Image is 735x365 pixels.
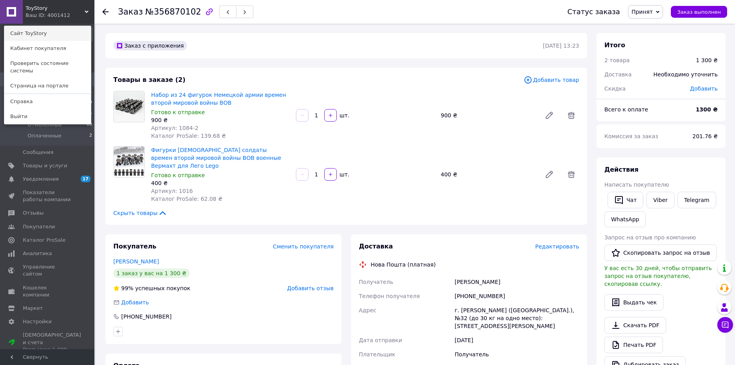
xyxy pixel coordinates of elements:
[23,250,52,257] span: Аналитика
[23,223,55,230] span: Покупатели
[113,243,156,250] span: Покупатель
[89,132,92,139] span: 2
[690,85,718,92] span: Добавить
[604,85,626,92] span: Скидка
[151,133,226,139] span: Каталог ProSale: 139.68 ₴
[113,76,185,83] span: Товары в заказе (2)
[604,41,625,49] span: Итого
[4,26,91,41] a: Сайт ToyStory
[4,41,91,56] a: Кабинет покупателя
[524,76,579,84] span: Добавить товар
[114,146,144,177] img: Фигурки немецкие солдаты времен второй мировой войны ВОВ военные Вермахт для Лего Lego
[359,243,393,250] span: Доставка
[604,106,648,113] span: Всего к оплате
[541,167,557,182] a: Редактировать
[359,337,402,343] span: Дата отправки
[604,337,663,353] a: Печать PDF
[4,78,91,93] a: Страница на портале
[671,6,727,18] button: Заказ выполнен
[151,92,286,106] a: Набор из 24 фигурок Немецкой армии времен второй мировой войны ВОВ
[359,307,376,313] span: Адрес
[453,275,581,289] div: [PERSON_NAME]
[453,289,581,303] div: [PHONE_NUMBER]
[28,132,61,139] span: Оплаченные
[102,8,109,16] div: Вернуться назад
[369,261,438,269] div: Нова Пошта (платная)
[23,209,44,217] span: Отзывы
[121,299,149,306] span: Добавить
[151,109,205,115] span: Готово к отправке
[81,176,90,182] span: 17
[535,243,579,250] span: Редактировать
[23,176,59,183] span: Уведомления
[338,111,350,119] div: шт.
[118,7,143,17] span: Заказ
[453,303,581,333] div: г. [PERSON_NAME] ([GEOGRAPHIC_DATA].), №32 (до 30 кг на одно место): [STREET_ADDRESS][PERSON_NAME]
[113,284,190,292] div: успешных покупок
[677,9,721,15] span: Заказ выполнен
[23,162,67,169] span: Товары и услуги
[151,172,205,178] span: Готово к отправке
[338,170,350,178] div: шт.
[113,269,190,278] div: 1 заказ у вас на 1 300 ₴
[604,317,666,334] a: Скачать PDF
[23,346,81,353] div: Prom микс 1 000
[563,107,579,123] span: Удалить
[541,107,557,123] a: Редактировать
[604,166,639,173] span: Действия
[604,234,696,241] span: Запрос на отзыв про компанию
[604,211,646,227] a: WhatsApp
[359,293,420,299] span: Телефон получателя
[23,237,65,244] span: Каталог ProSale
[604,71,632,78] span: Доставка
[23,305,43,312] span: Маркет
[453,347,581,361] div: Получатель
[649,66,722,83] div: Необходимо уточнить
[151,196,222,202] span: Каталог ProSale: 62.08 ₴
[273,243,334,250] span: Сменить покупателя
[604,182,669,188] span: Написать покупателю
[717,317,733,333] button: Чат с покупателем
[696,56,718,64] div: 1 300 ₴
[359,351,395,358] span: Плательщик
[604,133,658,139] span: Комиссия за заказ
[145,7,201,17] span: №356870102
[114,91,144,122] img: Набор из 24 фигурок Немецкой армии времен второй мировой войны ВОВ
[4,94,91,109] a: Справка
[120,313,172,321] div: [PHONE_NUMBER]
[604,245,717,261] button: Скопировать запрос на отзыв
[121,285,133,291] span: 99%
[696,106,718,113] b: 1300 ₴
[438,169,538,180] div: 400 ₴
[453,333,581,347] div: [DATE]
[151,179,290,187] div: 400 ₴
[113,209,167,217] span: Скрыть товары
[113,41,187,50] div: Заказ с приложения
[359,279,393,285] span: Получатель
[23,149,54,156] span: Сообщения
[23,189,73,203] span: Показатели работы компании
[4,109,91,124] a: Выйти
[23,332,81,353] span: [DEMOGRAPHIC_DATA] и счета
[151,147,281,169] a: Фигурки [DEMOGRAPHIC_DATA] солдаты времен второй мировой войны ВОВ военные Вермахт для Лего Lego
[604,265,712,287] span: У вас есть 30 дней, чтобы отправить запрос на отзыв покупателю, скопировав ссылку.
[23,263,73,278] span: Управление сайтом
[693,133,718,139] span: 201.76 ₴
[438,110,538,121] div: 900 ₴
[678,192,716,208] a: Telegram
[87,121,92,128] span: 89
[4,56,91,78] a: Проверить состояние системы
[604,57,630,63] span: 2 товара
[151,116,290,124] div: 900 ₴
[26,12,59,19] div: Ваш ID: 4001412
[563,167,579,182] span: Удалить
[287,285,334,291] span: Добавить отзыв
[113,258,159,265] a: [PERSON_NAME]
[23,284,73,298] span: Кошелек компании
[28,121,62,128] span: Отмененные
[26,5,85,12] span: ToyStory
[646,192,674,208] a: Viber
[604,294,663,311] button: Выдать чек
[151,188,193,194] span: Артикул: 1016
[151,125,198,131] span: Артикул: 1084-2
